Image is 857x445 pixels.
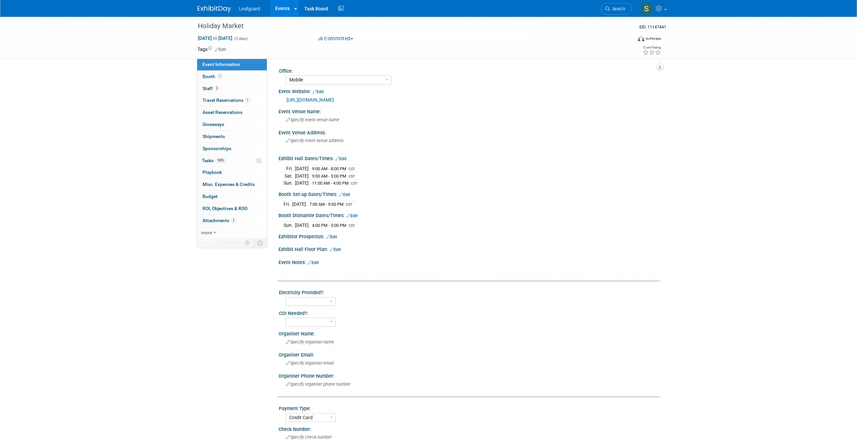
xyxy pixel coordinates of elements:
[279,244,659,253] div: Exhibit Hall Floor Plan:
[197,83,267,94] a: Staff2
[601,3,632,15] a: Search
[214,86,219,91] span: 2
[203,170,222,175] span: Playbook
[202,158,226,163] span: Tasks
[203,110,242,115] span: Asset Reservations
[203,218,236,223] span: Attachments
[295,165,309,172] td: [DATE]
[348,174,355,179] span: CST
[279,350,659,358] div: Organiser Email:
[286,138,343,143] span: Specify event venue address
[643,46,661,49] div: Event Rating
[279,232,659,240] div: Exhibitor Prospectus:
[316,35,356,42] button: Committed
[203,194,218,199] span: Budget
[309,202,343,207] span: 7:00 AM - 9:00 PM
[279,371,659,379] div: Organiser Phone Number:
[245,98,250,103] span: 1
[279,257,659,266] div: Event Notes:
[339,192,350,197] a: Edit
[203,74,223,79] span: Booth
[279,66,656,74] div: Office:
[645,36,661,41] div: In-Person
[279,86,659,95] div: Event Website:
[198,35,233,41] span: [DATE] [DATE]
[326,235,337,239] a: Edit
[234,37,248,41] span: (3 days)
[279,210,659,219] div: Booth Dismantle Dates/Times:
[203,62,240,67] span: Event Information
[284,165,295,172] td: Fri.
[203,134,225,139] span: Shipments
[279,403,656,412] div: Payment Type:
[286,339,334,344] span: Specify organiser name
[312,181,348,186] span: 11:00 AM - 4:00 PM
[197,155,267,167] a: Tasks100%
[313,89,324,94] a: Edit
[348,224,355,228] span: CST
[351,181,358,186] span: CST
[215,47,226,52] a: Edit
[242,239,253,247] td: Personalize Event Tab Strip
[312,174,346,179] span: 9:00 AM - 5:00 PM
[197,143,267,154] a: Sponsorships
[308,260,319,265] a: Edit
[203,182,255,187] span: Misc. Expenses & Credits
[197,71,267,82] a: Booth
[279,329,659,337] div: Organiser Name:
[284,180,295,187] td: Sun.
[638,36,644,41] img: Format-Inperson.png
[592,35,661,45] div: Event Format
[203,98,250,103] span: Travel Reservations
[198,46,226,53] td: Tags
[348,167,355,171] span: CST
[295,172,309,180] td: [DATE]
[203,146,231,151] span: Sponsorships
[197,191,267,202] a: Budget
[197,131,267,142] a: Shipments
[203,206,247,211] span: ROI, Objectives & ROO
[279,189,659,198] div: Booth Set-up Dates/Times:
[279,288,656,296] div: Electricity Provided?:
[197,167,267,178] a: Playbook
[312,223,346,228] span: 4:00 PM - 5:00 PM
[197,59,267,70] a: Event Information
[197,94,267,106] a: Travel Reservations1
[197,107,267,118] a: Asset Reservations
[239,6,260,11] span: Leafguard
[279,308,656,317] div: COI Needed?:
[231,218,236,223] span: 2
[330,247,341,252] a: Edit
[215,158,226,163] span: 100%
[610,6,625,11] span: Search
[253,239,267,247] td: Toggle Event Tabs
[212,36,218,41] span: to
[284,172,295,180] td: Sat.
[295,222,309,229] td: [DATE]
[286,382,350,387] span: Specify organiser phone number
[197,179,267,190] a: Misc. Expenses & Credits
[335,156,346,161] a: Edit
[197,203,267,214] a: ROI, Objectives & ROO
[203,122,224,127] span: Giveaways
[292,201,306,208] td: [DATE]
[286,117,339,122] span: Specify event venue name
[284,201,292,208] td: Fri.
[346,202,353,207] span: CST
[286,361,334,366] span: Specify organiser email
[286,435,332,440] span: Specify check number
[312,166,346,171] span: 9:00 AM - 8:00 PM
[197,119,267,130] a: Giveaways
[639,24,666,29] span: Event ID: 11147441
[284,222,295,229] td: Sun.
[198,6,231,12] img: ExhibitDay
[196,20,622,32] div: Holiday Market
[217,74,223,79] span: Booth not reserved yet
[203,86,219,91] span: Staff
[197,227,267,239] a: more
[279,153,659,162] div: Exhibit Hall Dates/Times:
[295,180,309,187] td: [DATE]
[640,2,653,15] img: Steven Venable
[279,128,659,136] div: Event Venue Address:
[346,213,358,218] a: Edit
